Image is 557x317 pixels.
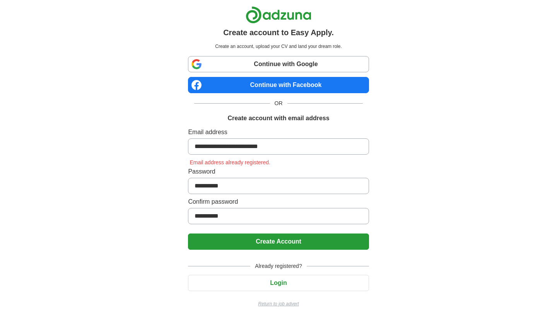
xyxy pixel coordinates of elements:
label: Confirm password [188,197,369,206]
span: Already registered? [250,262,306,270]
span: OR [270,99,287,107]
h1: Create account with email address [227,114,329,123]
h1: Create account to Easy Apply. [223,27,334,38]
img: Adzuna logo [246,6,311,24]
button: Create Account [188,233,369,250]
a: Login [188,280,369,286]
span: Email address already registered. [188,159,272,165]
label: Email address [188,128,369,137]
button: Login [188,275,369,291]
label: Password [188,167,369,176]
a: Return to job advert [188,300,369,307]
p: Create an account, upload your CV and land your dream role. [190,43,367,50]
a: Continue with Facebook [188,77,369,93]
a: Continue with Google [188,56,369,72]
